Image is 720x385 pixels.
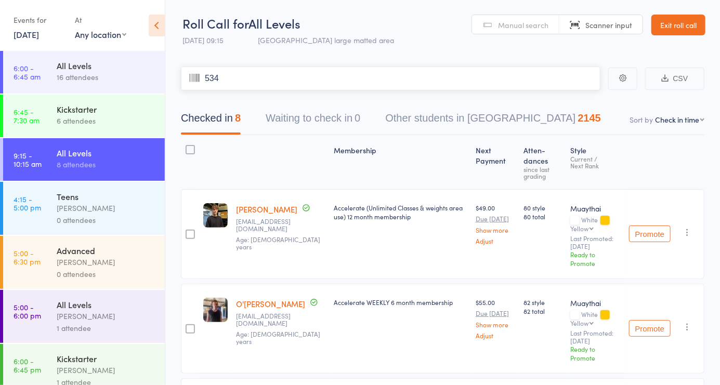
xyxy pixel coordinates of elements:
a: [DATE] [14,29,39,40]
a: 9:15 -10:15 amAll Levels8 attendees [3,138,165,181]
div: Check in time [655,114,699,125]
div: Atten­dances [519,140,566,184]
div: $55.00 [476,298,515,339]
span: Roll Call for [182,15,248,32]
span: Scanner input [585,20,632,30]
a: [PERSON_NAME] [236,204,297,215]
div: 16 attendees [57,71,156,83]
div: [PERSON_NAME] [57,202,156,214]
div: 8 [235,112,241,124]
time: 5:00 - 6:30 pm [14,249,41,265]
a: Adjust [476,237,515,244]
div: Ready to Promote [570,344,621,362]
span: All Levels [248,15,300,32]
div: 2145 [578,112,601,124]
div: Any location [75,29,126,40]
div: White [570,311,621,326]
div: [PERSON_NAME] [57,364,156,376]
div: Accelerate (Unlimited Classes & weights area use) 12 month membership [334,203,467,221]
div: 6 attendees [57,115,156,127]
a: 6:00 -6:45 amAll Levels16 attendees [3,51,165,94]
button: Promote [629,225,671,242]
small: tomxmartin23@gmail.com [236,218,326,233]
span: 82 style [523,298,562,307]
div: All Levels [57,147,156,158]
div: since last grading [523,166,562,179]
div: All Levels [57,299,156,310]
a: Show more [476,227,515,233]
span: [DATE] 09:15 [182,35,224,45]
div: 1 attendee [57,322,156,334]
div: At [75,11,126,29]
label: Sort by [630,114,653,125]
div: Yellow [570,225,588,232]
div: 0 [355,112,360,124]
a: 6:45 -7:30 amKickstarter6 attendees [3,95,165,137]
div: All Levels [57,60,156,71]
time: 5:00 - 6:00 pm [14,303,41,320]
span: Manual search [498,20,548,30]
div: Next Payment [472,140,519,184]
time: 4:15 - 5:00 pm [14,195,41,211]
div: 0 attendees [57,268,156,280]
small: Last Promoted: [DATE] [570,235,621,250]
a: Adjust [476,332,515,339]
button: Checked in8 [181,107,241,135]
a: Show more [476,321,515,328]
a: Exit roll call [651,15,705,35]
time: 6:00 - 6:45 am [14,64,41,81]
div: Style [566,140,625,184]
div: Yellow [570,320,588,326]
button: Waiting to check in0 [266,107,360,135]
div: Current / Next Rank [570,155,621,169]
time: 9:15 - 10:15 am [14,151,42,168]
a: 4:15 -5:00 pmTeens[PERSON_NAME]0 attendees [3,182,165,235]
div: Teens [57,191,156,202]
img: image1746578423.png [203,298,228,322]
button: Promote [629,320,671,337]
div: Ready to Promote [570,250,621,268]
span: Age: [DEMOGRAPHIC_DATA] years [236,329,320,346]
small: Due [DATE] [476,310,515,317]
div: Kickstarter [57,103,156,115]
time: 6:45 - 7:30 am [14,108,40,124]
a: 5:00 -6:00 pmAll Levels[PERSON_NAME]1 attendee [3,290,165,343]
span: 80 style [523,203,562,212]
div: Muaythai [570,203,621,214]
div: Accelerate WEEKLY 6 month membership [334,298,467,307]
img: image1736845422.png [203,203,228,228]
div: 0 attendees [57,214,156,226]
div: 8 attendees [57,158,156,170]
small: Due [DATE] [476,215,515,222]
a: O'[PERSON_NAME] [236,298,305,309]
div: Advanced [57,245,156,256]
button: Other students in [GEOGRAPHIC_DATA]2145 [385,107,601,135]
span: 80 total [523,212,562,221]
div: Events for [14,11,64,29]
small: Shabbiebayne2005@gmail.com [236,312,326,327]
div: White [570,216,621,232]
div: Kickstarter [57,353,156,364]
button: CSV [645,68,704,90]
span: Age: [DEMOGRAPHIC_DATA] years [236,235,320,251]
div: Muaythai [570,298,621,308]
div: Membership [330,140,472,184]
a: 5:00 -6:30 pmAdvanced[PERSON_NAME]0 attendees [3,236,165,289]
small: Last Promoted: [DATE] [570,329,621,344]
div: [PERSON_NAME] [57,310,156,322]
input: Scan member card [181,67,600,90]
div: [PERSON_NAME] [57,256,156,268]
div: $49.00 [476,203,515,244]
time: 6:00 - 6:45 pm [14,357,41,374]
span: [GEOGRAPHIC_DATA] large matted area [258,35,394,45]
span: 82 total [523,307,562,315]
